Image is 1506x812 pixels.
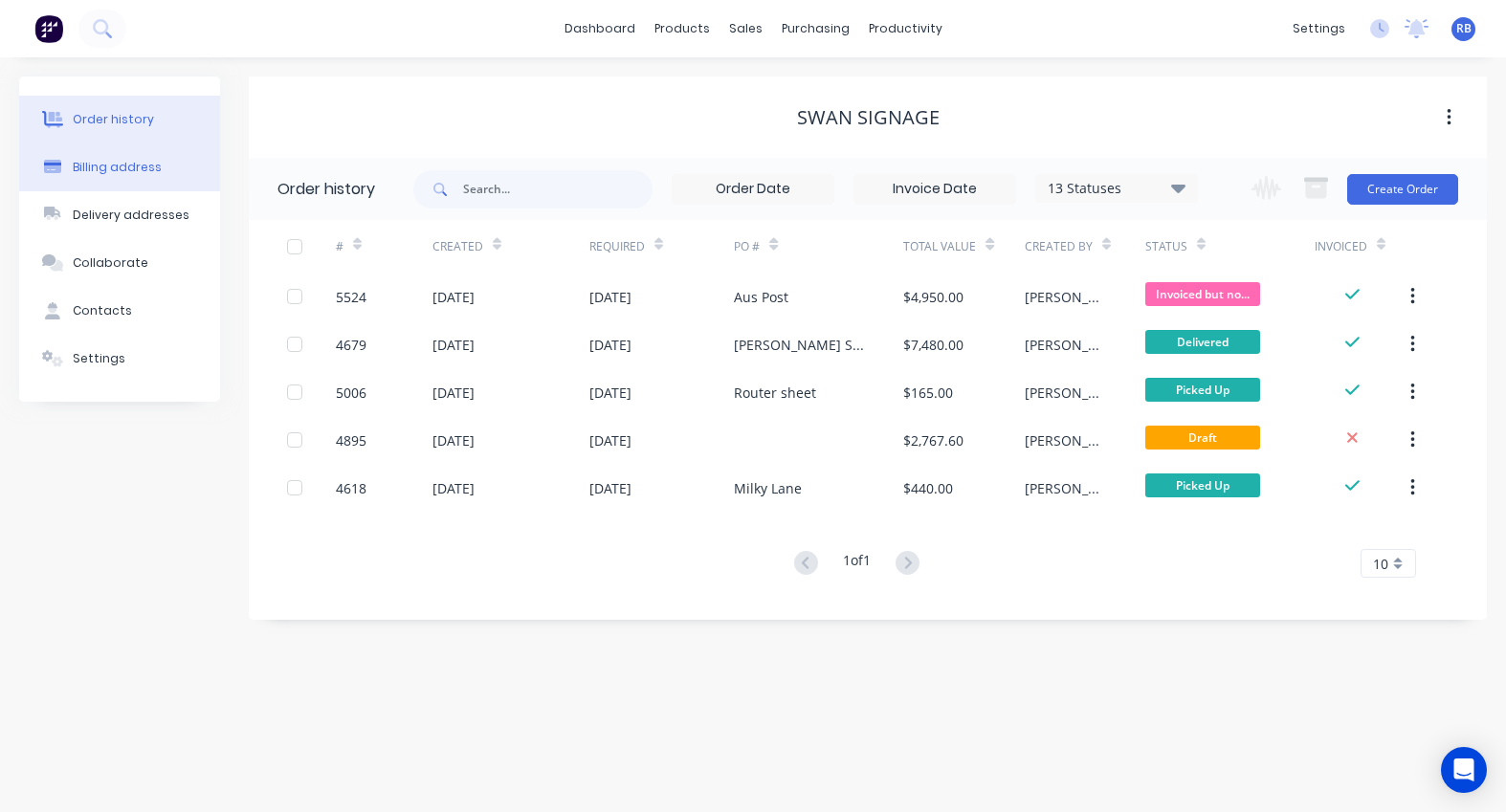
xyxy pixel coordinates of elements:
span: Picked Up [1145,378,1260,402]
span: 10 [1373,554,1388,574]
img: Factory [34,14,63,43]
div: Milky Lane [734,478,802,498]
span: Delivered [1145,330,1260,354]
a: dashboard [555,14,645,43]
div: Aus Post [734,287,788,307]
div: Required [589,220,735,273]
div: [PERSON_NAME] Sites [734,335,865,355]
div: [PERSON_NAME] [1025,287,1107,307]
div: Created By [1025,238,1093,255]
div: [DATE] [432,478,475,498]
input: Order Date [673,175,833,204]
div: 5524 [336,287,366,307]
button: Billing address [19,143,220,191]
div: 4679 [336,335,366,355]
div: # [336,220,432,273]
div: productivity [859,14,952,43]
div: [PERSON_NAME] [1025,335,1107,355]
div: 4895 [336,430,366,450]
button: Delivery addresses [19,191,220,239]
div: [DATE] [589,287,631,307]
div: Required [589,238,645,255]
div: Collaborate [73,254,148,272]
div: Total Value [903,220,1024,273]
span: Picked Up [1145,473,1260,497]
div: [DATE] [589,430,631,450]
div: purchasing [772,14,859,43]
div: [PERSON_NAME] [1025,478,1107,498]
button: Contacts [19,287,220,335]
div: $4,950.00 [903,287,963,307]
div: $7,480.00 [903,335,963,355]
div: [PERSON_NAME] [1025,430,1107,450]
div: Open Intercom Messenger [1441,747,1487,793]
div: Order history [277,178,375,201]
div: 1 of 1 [843,550,871,578]
div: # [336,238,343,255]
span: Invoiced but no... [1145,282,1260,306]
div: PO # [734,220,903,273]
div: [DATE] [432,287,475,307]
div: Status [1145,220,1315,273]
div: [DATE] [589,383,631,403]
div: [PERSON_NAME] [1025,383,1107,403]
div: $2,767.60 [903,430,963,450]
div: Total Value [903,238,976,255]
div: Invoiced [1315,220,1411,273]
div: Delivery addresses [73,207,189,224]
div: 5006 [336,383,366,403]
div: 13 Statuses [1036,178,1197,199]
div: Billing address [73,159,162,176]
div: sales [720,14,772,43]
input: Search... [463,170,653,208]
div: Created By [1025,220,1145,273]
div: settings [1283,14,1355,43]
div: $165.00 [903,383,953,403]
div: [DATE] [432,335,475,355]
div: products [645,14,720,43]
div: PO # [734,238,760,255]
div: $440.00 [903,478,953,498]
div: Created [432,220,589,273]
div: 4618 [336,478,366,498]
button: Collaborate [19,239,220,287]
div: Order history [73,111,154,128]
div: [DATE] [432,430,475,450]
div: [DATE] [589,478,631,498]
div: Status [1145,238,1187,255]
span: Draft [1145,426,1260,450]
div: [DATE] [589,335,631,355]
div: Router sheet [734,383,816,403]
div: Contacts [73,302,132,319]
span: RB [1456,20,1472,37]
button: Create Order [1347,174,1458,205]
button: Order history [19,96,220,143]
div: [DATE] [432,383,475,403]
div: Swan Signage [797,106,940,129]
button: Settings [19,335,220,383]
input: Invoice Date [854,175,1015,204]
div: Created [432,238,483,255]
div: Settings [73,350,125,367]
div: Invoiced [1315,238,1367,255]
